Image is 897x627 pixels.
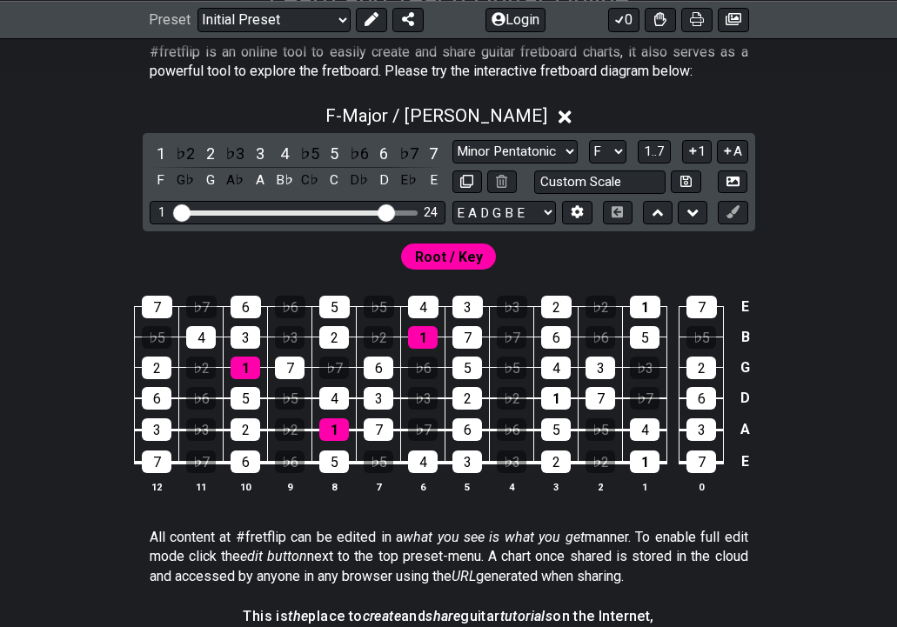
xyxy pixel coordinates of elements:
[142,450,171,473] div: 7
[485,7,546,31] button: Login
[186,296,217,318] div: ♭7
[534,477,579,496] th: 3
[224,169,246,192] div: toggle pitch class
[199,142,222,165] div: toggle scale degree
[275,357,305,379] div: 7
[452,296,483,318] div: 3
[452,568,476,584] em: URL
[372,169,395,192] div: toggle pitch class
[243,607,653,626] h4: This is place to and guitar on the Internet,
[401,477,445,496] th: 6
[319,326,349,349] div: 2
[150,43,748,82] p: #fretflip is an online tool to easily create and share guitar fretboard charts, it also serves as...
[415,244,483,270] span: First enable full edit mode to edit
[249,169,271,192] div: toggle pitch class
[408,450,438,473] div: 4
[452,450,482,473] div: 3
[231,418,260,441] div: 2
[630,450,659,473] div: 1
[586,296,616,318] div: ♭2
[608,7,639,31] button: 0
[589,140,626,163] select: Tonic/Root
[718,170,747,194] button: Create Image
[275,326,305,349] div: ♭3
[224,142,246,165] div: toggle scale degree
[735,445,756,478] td: E
[319,296,350,318] div: 5
[487,170,517,194] button: Delete
[372,142,395,165] div: toggle scale degree
[718,7,749,31] button: Create image
[643,201,673,224] button: Move up
[735,292,756,323] td: E
[630,387,659,410] div: ♭7
[392,7,424,31] button: Share Preset
[398,142,420,165] div: toggle scale degree
[231,326,260,349] div: 3
[718,201,747,224] button: First click edit preset to enable marker editing
[586,326,615,349] div: ♭6
[231,357,260,379] div: 1
[325,105,547,126] span: F - Major / [PERSON_NAME]
[323,142,345,165] div: toggle scale degree
[497,418,526,441] div: ♭6
[686,326,716,349] div: ♭5
[630,296,660,318] div: 1
[541,450,571,473] div: 2
[224,477,268,496] th: 10
[323,169,345,192] div: toggle pitch class
[142,326,171,349] div: ♭5
[686,357,716,379] div: 2
[408,387,438,410] div: ♭3
[298,169,321,192] div: toggle pitch class
[497,387,526,410] div: ♭2
[231,387,260,410] div: 5
[408,296,438,318] div: 4
[398,169,420,192] div: toggle pitch class
[319,357,349,379] div: ♭7
[735,383,756,414] td: D
[158,205,165,220] div: 1
[497,296,527,318] div: ♭3
[249,142,271,165] div: toggle scale degree
[717,140,747,163] button: A
[357,477,401,496] th: 7
[364,326,393,349] div: ♭2
[150,528,748,586] p: All content at #fretflip can be edited in a manner. To enable full edit mode click the next to th...
[686,418,716,441] div: 3
[644,143,665,159] span: 1..7
[630,357,659,379] div: ♭3
[288,608,308,624] em: the
[452,418,482,441] div: 6
[452,357,482,379] div: 5
[275,387,305,410] div: ♭5
[686,387,716,410] div: 6
[681,7,713,31] button: Print
[586,450,615,473] div: ♭2
[319,418,349,441] div: 1
[298,142,321,165] div: toggle scale degree
[231,296,261,318] div: 6
[186,357,216,379] div: ♭2
[275,418,305,441] div: ♭2
[364,418,393,441] div: 7
[630,418,659,441] div: 4
[142,357,171,379] div: 2
[142,387,171,410] div: 6
[500,608,553,624] em: tutorials
[403,529,585,545] em: what you see is what you get
[541,418,571,441] div: 5
[579,477,623,496] th: 2
[497,357,526,379] div: ♭5
[735,322,756,352] td: B
[268,477,312,496] th: 9
[645,7,676,31] button: Toggle Dexterity for all fretkits
[678,201,707,224] button: Move down
[541,326,571,349] div: 6
[603,201,633,224] button: Toggle horizontal chord view
[686,296,717,318] div: 7
[319,387,349,410] div: 4
[364,387,393,410] div: 3
[586,387,615,410] div: 7
[541,357,571,379] div: 4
